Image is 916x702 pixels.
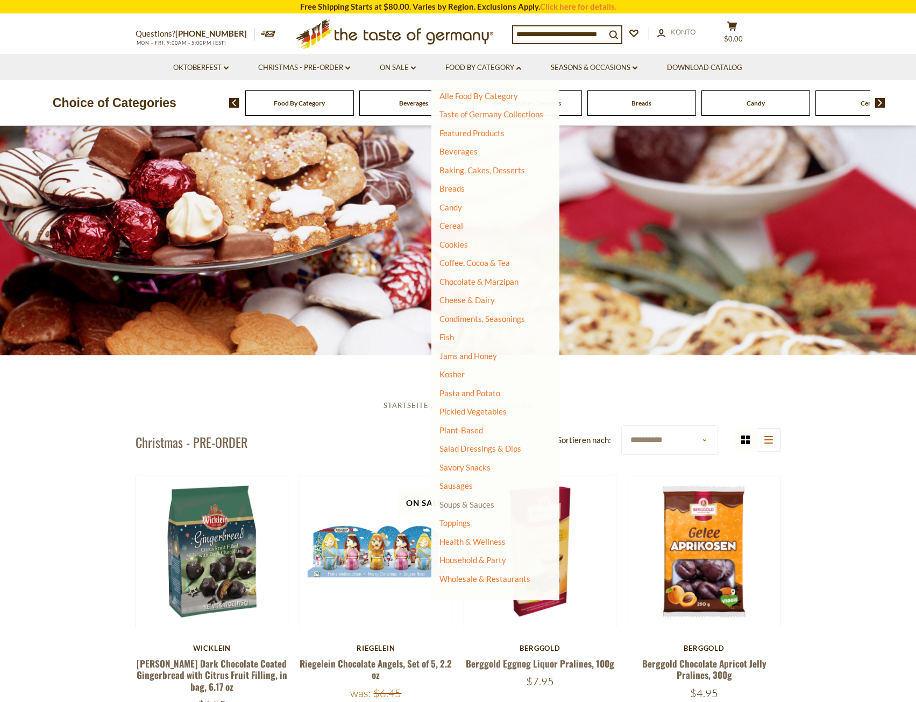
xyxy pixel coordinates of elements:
[439,444,521,453] a: Salad Dressings & Dips
[466,657,614,670] a: Berggold Eggnog Liquor Pralines, 100g
[439,571,530,586] a: Wholesale & Restaurants
[173,62,229,74] a: Oktoberfest
[439,406,507,416] a: Pickled Vegetables
[439,221,463,230] a: Cereal
[136,40,227,46] span: MON - FRI, 9:00AM - 5:00PM (EST)
[439,109,543,119] a: Taste of Germany Collections
[716,21,749,48] button: $0.00
[439,534,506,549] a: Health & Wellness
[628,644,781,652] div: Berggold
[439,146,478,156] a: Beverages
[399,99,428,107] a: Beverages
[551,62,637,74] a: Seasons & Occasions
[557,433,611,447] label: Sortieren nach:
[439,277,519,286] a: Chocolate & Marzipan
[229,98,239,108] img: previous arrow
[439,332,454,342] a: Fish
[724,34,743,43] span: $0.00
[875,98,885,108] img: next arrow
[439,295,495,305] a: Cheese & Dairy
[384,401,429,410] a: Startseite
[747,99,765,107] a: Candy
[439,481,473,490] a: Sausages
[628,475,780,628] img: Berggold Chocolate Apricot Jelly Pralines, 300g
[175,29,247,38] a: [PHONE_NUMBER]
[136,475,288,628] img: Wicklein Dark Chocolate Coated Gingerbread with Citrus Fruit Filling, in bag, 6.17 oz
[137,657,287,693] a: [PERSON_NAME] Dark Chocolate Coated Gingerbread with Citrus Fruit Filling, in bag, 6.17 oz
[439,369,465,379] a: Kosher
[657,26,695,38] a: Konto
[445,62,521,74] a: Food By Category
[439,314,525,324] a: Condiments, Seasonings
[136,27,255,41] p: Questions?
[439,351,497,361] a: Jams and Honey
[667,62,742,74] a: Download Catalog
[439,425,483,435] a: Plant-Based
[136,434,247,450] h1: Christmas - PRE-ORDER
[526,675,554,688] span: $7.95
[439,552,506,567] a: Household & Party
[439,184,465,193] a: Breads
[258,62,350,74] a: Christmas - PRE-ORDER
[439,462,491,472] a: Savory Snacks
[671,27,695,36] span: Konto
[439,258,510,268] a: Coffee, Cocoa & Tea
[540,2,616,11] a: Click here for details.
[861,99,879,107] a: Cereal
[439,128,505,138] a: Featured Products
[350,686,371,700] label: Was:
[631,99,651,107] a: Breads
[136,644,289,652] div: Wicklein
[642,657,766,682] a: Berggold Chocolate Apricot Jelly Pralines, 300g
[439,388,500,398] a: Pasta and Potato
[439,240,468,249] a: Cookies
[439,500,494,509] a: Soups & Sauces
[274,99,325,107] a: Food By Category
[690,686,718,700] span: $4.95
[300,644,453,652] div: Riegelein
[380,62,416,74] a: On Sale
[439,202,462,212] a: Candy
[300,475,452,628] img: Riegelein Chocolate Angels, Set of 5, 2.2 oz
[300,657,452,682] a: Riegelein Chocolate Angels, Set of 5, 2.2 oz
[439,165,525,175] a: Baking, Cakes, Desserts
[439,91,518,101] a: Alle Food By Category
[373,686,401,700] span: $6.45
[464,644,617,652] div: Berggold
[439,518,471,528] a: Toppings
